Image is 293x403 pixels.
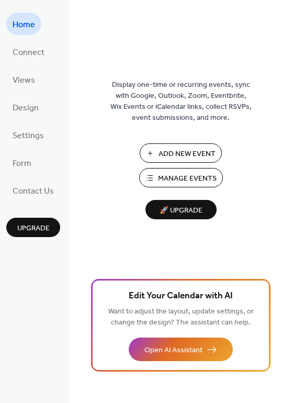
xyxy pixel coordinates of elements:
[129,338,233,361] button: Open AI Assistant
[13,72,35,88] span: Views
[144,345,202,356] span: Open AI Assistant
[6,40,51,63] a: Connect
[13,155,31,172] span: Form
[17,223,50,234] span: Upgrade
[6,68,41,91] a: Views
[6,179,60,201] a: Contact Us
[152,204,210,218] span: 🚀 Upgrade
[6,96,45,118] a: Design
[13,100,39,116] span: Design
[13,128,44,144] span: Settings
[140,143,222,163] button: Add New Event
[108,305,254,330] span: Want to adjust the layout, update settings, or change the design? The assistant can help.
[6,13,41,35] a: Home
[158,173,217,184] span: Manage Events
[129,289,233,304] span: Edit Your Calendar with AI
[13,44,44,61] span: Connect
[6,218,60,237] button: Upgrade
[6,124,50,146] a: Settings
[13,183,54,199] span: Contact Us
[159,149,216,160] span: Add New Event
[6,151,38,174] a: Form
[145,200,217,219] button: 🚀 Upgrade
[13,17,35,33] span: Home
[110,80,252,124] span: Display one-time or recurring events, sync with Google, Outlook, Zoom, Eventbrite, Wix Events or ...
[139,168,223,187] button: Manage Events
